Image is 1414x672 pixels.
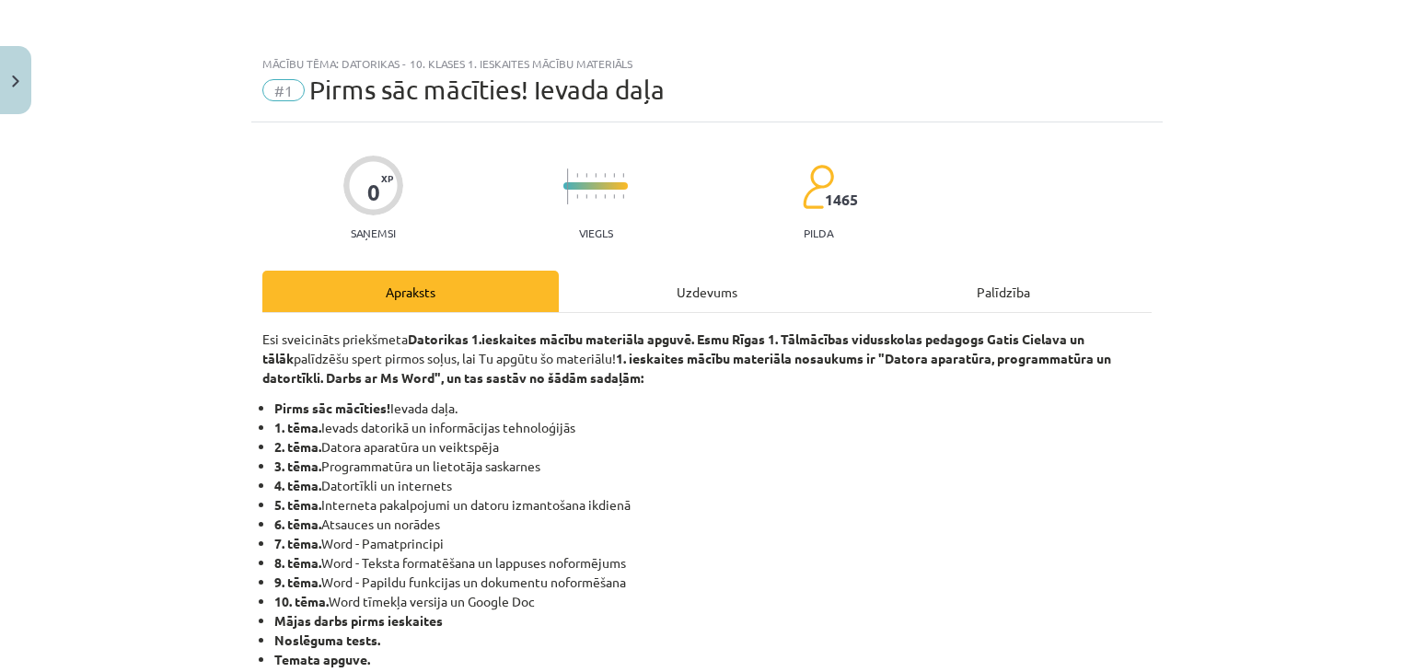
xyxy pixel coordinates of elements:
img: icon-short-line-57e1e144782c952c97e751825c79c345078a6d821885a25fce030b3d8c18986b.svg [622,173,624,178]
img: icon-short-line-57e1e144782c952c97e751825c79c345078a6d821885a25fce030b3d8c18986b.svg [613,173,615,178]
li: Ievada daļa. [274,399,1152,418]
b: 10. tēma. [274,593,329,609]
img: icon-short-line-57e1e144782c952c97e751825c79c345078a6d821885a25fce030b3d8c18986b.svg [576,173,578,178]
b: 1. tēma. [274,419,321,435]
strong: Datorikas 1.ieskaites mācību materiāla apguvē. Esmu Rīgas 1. Tālmācības vidusskolas pedagogs Gati... [262,330,1084,366]
div: Uzdevums [559,271,855,312]
li: Word tīmekļa versija un Google Doc [274,592,1152,611]
li: Word - Teksta formatēšana un lappuses noformējums [274,553,1152,573]
img: icon-short-line-57e1e144782c952c97e751825c79c345078a6d821885a25fce030b3d8c18986b.svg [585,173,587,178]
div: Mācību tēma: Datorikas - 10. klases 1. ieskaites mācību materiāls [262,57,1152,70]
b: Pirms sāc mācīties! [274,400,390,416]
li: Interneta pakalpojumi un datoru izmantošana ikdienā [274,495,1152,515]
img: icon-short-line-57e1e144782c952c97e751825c79c345078a6d821885a25fce030b3d8c18986b.svg [604,194,606,199]
span: XP [381,173,393,183]
b: Temata apguve. [274,651,370,667]
div: 0 [367,180,380,205]
b: 7. tēma. [274,535,321,551]
img: icon-short-line-57e1e144782c952c97e751825c79c345078a6d821885a25fce030b3d8c18986b.svg [595,194,597,199]
img: icon-short-line-57e1e144782c952c97e751825c79c345078a6d821885a25fce030b3d8c18986b.svg [576,194,578,199]
img: icon-short-line-57e1e144782c952c97e751825c79c345078a6d821885a25fce030b3d8c18986b.svg [595,173,597,178]
li: Datortīkli un internets [274,476,1152,495]
img: icon-short-line-57e1e144782c952c97e751825c79c345078a6d821885a25fce030b3d8c18986b.svg [613,194,615,199]
p: pilda [804,226,833,239]
strong: 1. ieskaites mācību materiāla nosaukums ir "Datora aparatūra, programmatūra un datortīkli. Darbs ... [262,350,1111,386]
span: 1465 [825,191,858,208]
b: 2. tēma. [274,438,321,455]
span: Pirms sāc mācīties! Ievada daļa [309,75,665,105]
b: 9. tēma. [274,574,321,590]
b: 8. tēma. [274,554,321,571]
b: 4. tēma. [274,477,321,493]
img: icon-short-line-57e1e144782c952c97e751825c79c345078a6d821885a25fce030b3d8c18986b.svg [585,194,587,199]
li: Programmatūra un lietotāja saskarnes [274,457,1152,476]
p: Esi sveicināts priekšmeta palīdzēšu spert pirmos soļus, lai Tu apgūtu šo materiālu! [262,330,1152,388]
li: Word - Pamatprincipi [274,534,1152,553]
div: Palīdzība [855,271,1152,312]
img: icon-short-line-57e1e144782c952c97e751825c79c345078a6d821885a25fce030b3d8c18986b.svg [622,194,624,199]
li: Ievads datorikā un informācijas tehnoloģijās [274,418,1152,437]
img: icon-close-lesson-0947bae3869378f0d4975bcd49f059093ad1ed9edebbc8119c70593378902aed.svg [12,75,19,87]
b: 3. tēma. [274,458,321,474]
b: 6. tēma. [274,516,321,532]
img: students-c634bb4e5e11cddfef0936a35e636f08e4e9abd3cc4e673bd6f9a4125e45ecb1.svg [802,164,834,210]
b: Noslēguma tests. [274,631,380,648]
li: Atsauces un norādes [274,515,1152,534]
p: Viegls [579,226,613,239]
strong: Mājas darbs pirms ieskaites [274,612,443,629]
img: icon-long-line-d9ea69661e0d244f92f715978eff75569469978d946b2353a9bb055b3ed8787d.svg [567,168,569,204]
p: Saņemsi [343,226,403,239]
div: Apraksts [262,271,559,312]
li: Word - Papildu funkcijas un dokumentu noformēšana [274,573,1152,592]
img: icon-short-line-57e1e144782c952c97e751825c79c345078a6d821885a25fce030b3d8c18986b.svg [604,173,606,178]
span: #1 [262,79,305,101]
b: 5. tēma. [274,496,321,513]
li: Datora aparatūra un veiktspēja [274,437,1152,457]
